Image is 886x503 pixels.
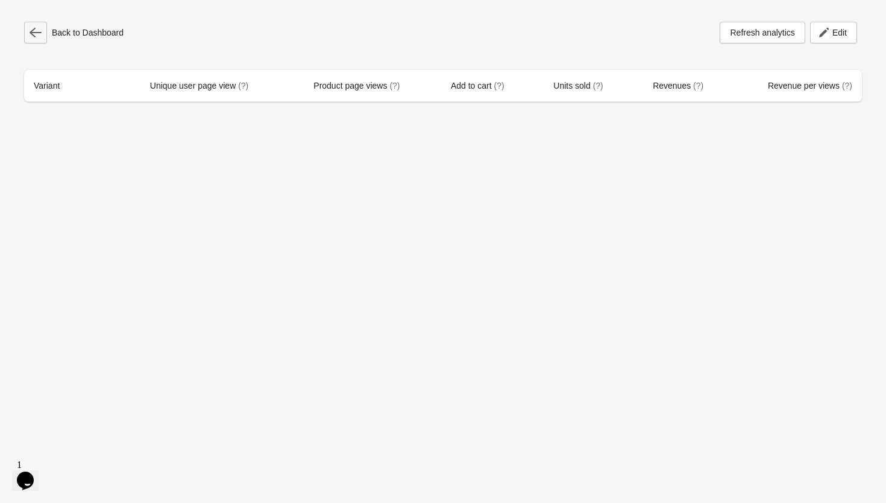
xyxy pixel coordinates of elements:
span: Revenues [653,81,703,90]
button: Refresh analytics [720,22,805,43]
span: Product page views [313,81,400,90]
span: (?) [494,81,504,90]
span: (?) [842,81,852,90]
div: Back to Dashboard [24,22,124,43]
span: (?) [389,81,400,90]
span: Unique user page view [150,81,248,90]
span: (?) [238,81,248,90]
th: Variant [24,70,89,102]
span: Units sold [553,81,603,90]
button: Edit [810,22,857,43]
iframe: chat widget [12,455,51,491]
span: Add to cart [451,81,504,90]
span: (?) [593,81,603,90]
span: Refresh analytics [730,28,794,37]
span: Edit [832,28,847,37]
span: Revenue per views [768,81,852,90]
span: (?) [693,81,703,90]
